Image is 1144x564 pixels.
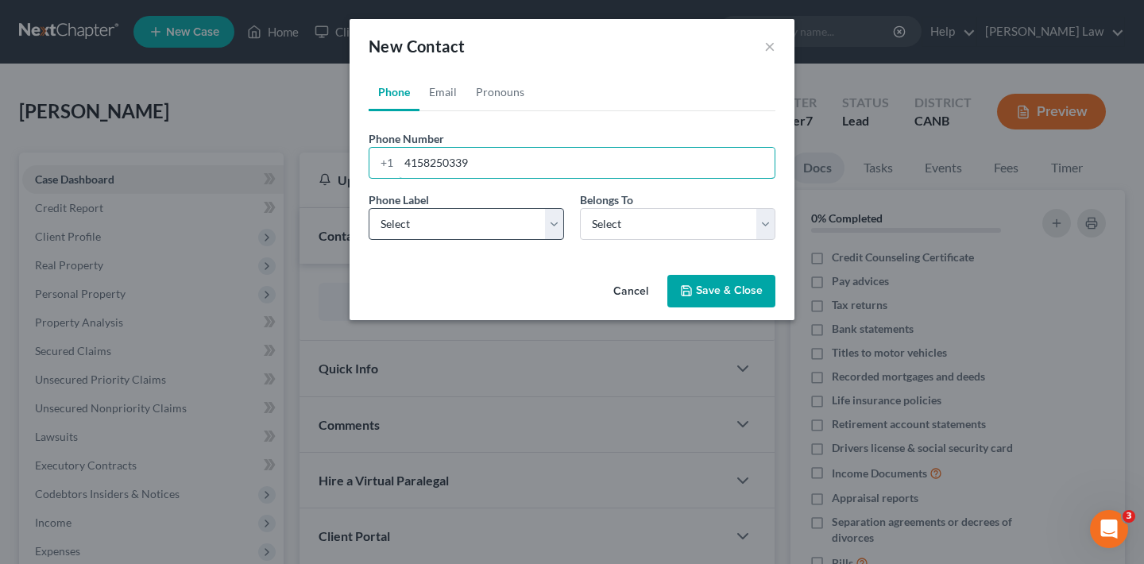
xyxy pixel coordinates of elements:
[1123,510,1135,523] span: 3
[369,37,465,56] span: New Contact
[369,132,444,145] span: Phone Number
[466,73,534,111] a: Pronouns
[601,276,661,308] button: Cancel
[419,73,466,111] a: Email
[580,193,633,207] span: Belongs To
[369,73,419,111] a: Phone
[369,148,399,178] div: +1
[399,148,775,178] input: ###-###-####
[369,193,429,207] span: Phone Label
[1090,510,1128,548] iframe: Intercom live chat
[667,275,775,308] button: Save & Close
[764,37,775,56] button: ×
